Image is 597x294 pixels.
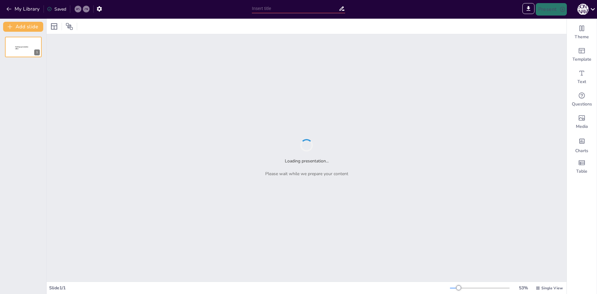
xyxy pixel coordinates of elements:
[567,88,597,111] div: Get real-time input from your audience
[572,101,592,107] span: Questions
[567,111,597,133] div: Add images, graphics, shapes or video
[34,49,40,55] div: 1
[577,4,589,15] div: [PERSON_NAME]
[3,22,43,32] button: Add slide
[265,170,348,177] p: Please wait while we prepare your content
[567,133,597,156] div: Add charts and graphs
[522,3,535,16] span: Export to PowerPoint
[5,37,42,57] div: 1
[285,158,329,164] h2: Loading presentation...
[49,21,59,31] div: Layout
[567,44,597,66] div: Add ready made slides
[576,168,587,175] span: Table
[576,124,588,130] span: Media
[577,3,589,16] button: [PERSON_NAME]
[5,4,42,14] button: My Library
[575,148,588,154] span: Charts
[567,156,597,178] div: Add a table
[536,3,567,16] button: Present
[577,79,586,85] span: Text
[15,46,28,50] span: Sendsteps presentation editor
[572,56,591,63] span: Template
[66,23,73,30] span: Position
[47,6,66,12] div: Saved
[575,34,589,40] span: Theme
[567,66,597,88] div: Add text boxes
[252,4,339,13] input: Insert title
[516,285,531,291] div: 53 %
[541,285,563,291] span: Single View
[49,285,450,291] div: Slide 1 / 1
[567,21,597,44] div: Change the overall theme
